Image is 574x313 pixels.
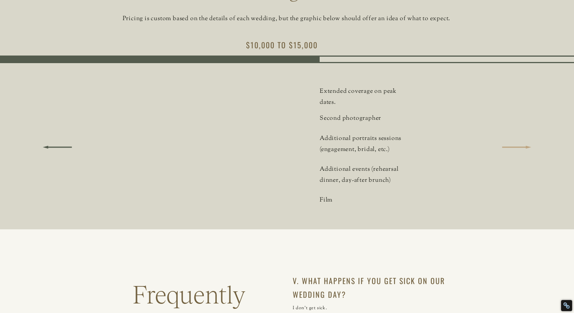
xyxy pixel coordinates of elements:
p: Additional portraits sessions (engagement, bridal, etc.) [320,133,409,157]
p: Pricing is custom based on the details of each wedding, but the graphic below should offer an ide... [75,14,498,22]
p: Additional events (rehearsal dinner, day-after brunch) [320,164,409,188]
p: Film [320,195,401,208]
p: Second photographer [320,113,401,126]
div: V. What happens if you get sick on our wedding day? [293,274,453,302]
div: Restore Info Box &#10;&#10;NoFollow Info:&#10; META-Robots NoFollow: &#09;false&#10; META-Robots ... [563,302,570,309]
p: Extended coverage on peak dates. [320,86,401,110]
h2: $10,000 to $15,000 [244,38,320,53]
